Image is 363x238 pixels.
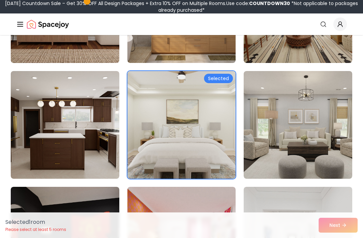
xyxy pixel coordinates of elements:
img: Spacejoy Logo [27,18,69,31]
div: Selected [204,74,233,83]
img: Room room-6 [244,71,352,179]
nav: Global [16,13,347,35]
a: Spacejoy [27,18,69,31]
p: Selected 1 room [5,218,66,226]
p: Please select at least 5 rooms [5,227,66,232]
img: Room room-5 [127,71,236,179]
img: Room room-4 [11,71,119,179]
